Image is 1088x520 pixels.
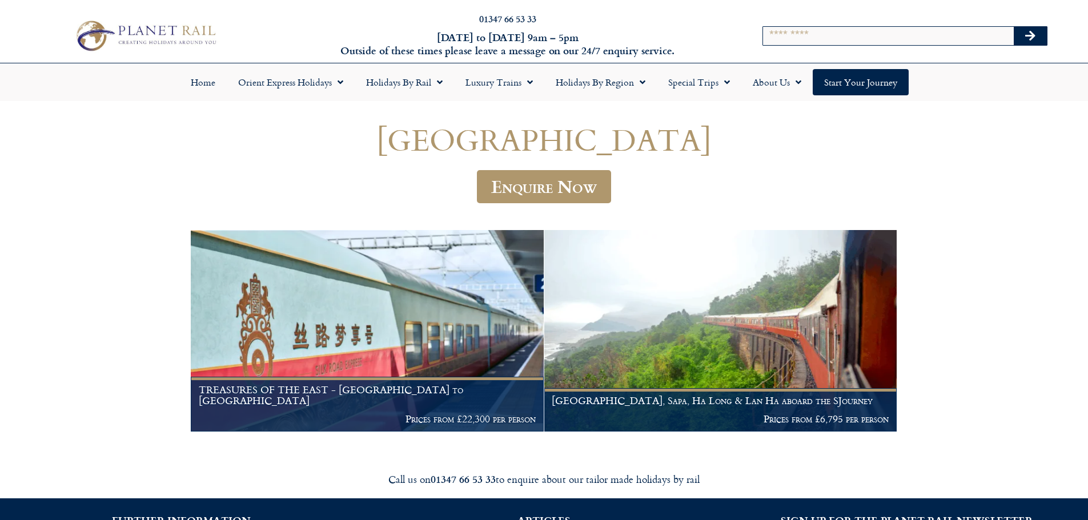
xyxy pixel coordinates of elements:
nav: Menu [6,69,1082,95]
a: Orient Express Holidays [227,69,355,95]
a: Holidays by Rail [355,69,454,95]
div: Call us on to enquire about our tailor made holidays by rail [224,473,864,486]
button: Search [1014,27,1047,45]
h1: [GEOGRAPHIC_DATA], Sapa, Ha Long & Lan Ha aboard the SJourney [552,395,889,406]
a: Luxury Trains [454,69,544,95]
a: [GEOGRAPHIC_DATA], Sapa, Ha Long & Lan Ha aboard the SJourney Prices from £6,795 per person [544,230,897,432]
h6: [DATE] to [DATE] 9am – 5pm Outside of these times please leave a message on our 24/7 enquiry serv... [293,31,722,58]
p: Prices from £22,300 per person [199,413,536,425]
strong: 01347 66 53 33 [431,471,496,486]
a: About Us [741,69,813,95]
a: 01347 66 53 33 [479,12,536,25]
h1: [GEOGRAPHIC_DATA] [202,123,887,156]
a: Special Trips [657,69,741,95]
a: Home [179,69,227,95]
a: TREASURES OF THE EAST - [GEOGRAPHIC_DATA] to [GEOGRAPHIC_DATA] Prices from £22,300 per person [191,230,544,432]
h1: TREASURES OF THE EAST - [GEOGRAPHIC_DATA] to [GEOGRAPHIC_DATA] [199,384,536,406]
img: Planet Rail Train Holidays Logo [70,17,220,54]
a: Enquire Now [477,170,611,204]
a: Holidays by Region [544,69,657,95]
p: Prices from £6,795 per person [552,413,889,425]
a: Start your Journey [813,69,909,95]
